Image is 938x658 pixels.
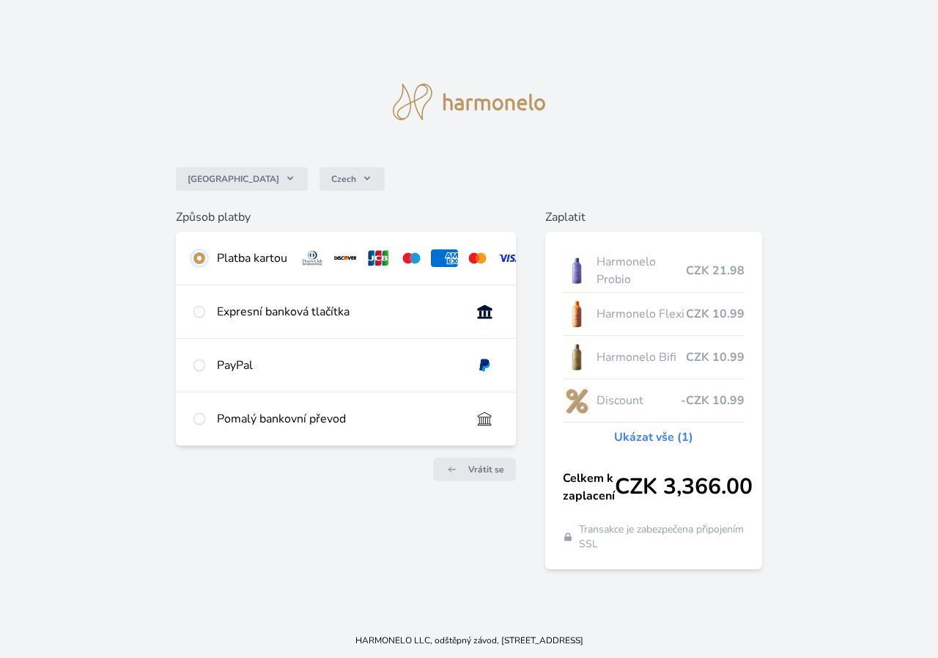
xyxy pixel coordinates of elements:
[545,208,762,226] h6: Zaplatit
[614,428,693,446] a: Ukázat vše (1)
[497,249,524,267] img: visa.svg
[433,458,516,481] a: Vrátit se
[320,167,385,191] button: Czech
[597,348,686,366] span: Harmonelo Bifi
[686,305,745,323] span: CZK 10.99
[431,249,458,267] img: amex.svg
[563,339,591,376] img: CLEAN_BIFI_se_stinem_x-lo.jpg
[332,249,359,267] img: discover.svg
[563,296,591,332] img: CLEAN_FLEXI_se_stinem_x-hi_(1)-lo.jpg
[686,348,745,366] span: CZK 10.99
[681,392,745,409] span: -CZK 10.99
[597,392,681,409] span: Discount
[393,84,545,120] img: logo.svg
[176,167,308,191] button: [GEOGRAPHIC_DATA]
[176,208,516,226] h6: Způsob platby
[615,474,753,500] span: CZK 3,366.00
[563,469,615,505] span: Celkem k zaplacení
[597,305,686,323] span: Harmonelo Flexi
[686,262,745,279] span: CZK 21.98
[563,252,591,289] img: CLEAN_PROBIO_se_stinem_x-lo.jpg
[398,249,425,267] img: maestro.svg
[188,173,279,185] span: [GEOGRAPHIC_DATA]
[299,249,326,267] img: diners.svg
[217,249,287,267] div: Platba kartou
[471,410,498,428] img: bankTransfer_IBAN.svg
[464,249,491,267] img: mc.svg
[563,382,591,419] img: discount-lo.png
[468,464,504,475] span: Vrátit se
[217,357,459,374] div: PayPal
[471,303,498,321] img: onlineBanking_CZ.svg
[331,173,356,185] span: Czech
[217,303,459,321] div: Expresní banková tlačítka
[471,357,498,374] img: paypal.svg
[579,522,745,552] span: Transakce je zabezpečena připojením SSL
[597,253,686,288] span: Harmonelo Probio
[365,249,392,267] img: jcb.svg
[217,410,459,428] div: Pomalý bankovní převod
